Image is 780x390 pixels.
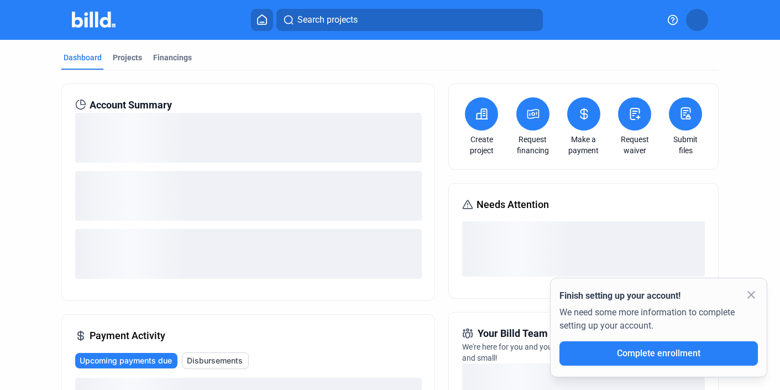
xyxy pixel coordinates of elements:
span: Your Billd Team [478,326,548,341]
div: loading [75,113,422,163]
img: Billd Company Logo [72,12,116,28]
span: Account Summary [90,97,172,113]
div: Finish setting up your account! [559,289,758,303]
div: Dashboard [64,52,102,63]
a: Create project [462,134,501,156]
div: loading [75,171,422,221]
button: Upcoming payments due [75,353,177,368]
button: Disbursements [182,352,249,369]
a: Make a payment [564,134,603,156]
span: Search projects [297,13,358,27]
button: Complete enrollment [559,341,758,366]
span: Complete enrollment [617,348,700,358]
span: Payment Activity [90,328,165,344]
div: loading [75,229,422,279]
a: Submit files [666,134,705,156]
mat-icon: close [745,288,758,301]
a: Request financing [514,134,552,156]
div: We need some more information to complete setting up your account. [559,303,758,341]
span: Needs Attention [477,197,549,212]
a: Request waiver [615,134,654,156]
div: Projects [113,52,142,63]
span: We're here for you and your business. Reach out anytime for needs big and small! [462,342,701,362]
div: Financings [153,52,192,63]
span: Disbursements [187,355,243,366]
div: loading [462,221,705,277]
span: Upcoming payments due [80,355,172,366]
button: Search projects [276,9,543,31]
